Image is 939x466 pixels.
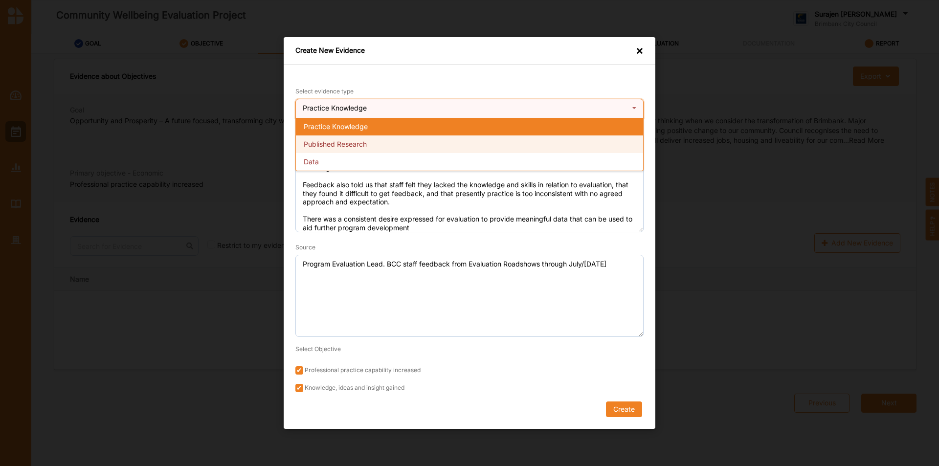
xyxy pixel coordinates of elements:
[636,46,644,57] div: ×
[295,46,365,57] div: Create New Evidence
[295,88,354,95] label: Select evidence type
[295,384,303,392] input: Knowledge, ideas and insight gained
[295,384,644,392] label: Knowledge, ideas and insight gained
[295,244,315,251] span: Source
[304,122,368,131] span: Practice Knowledge
[295,150,644,232] textarea: The most popular responses from staff when asked what great evaluation would look like are simple...
[295,366,303,374] input: Professional practice capability increased
[303,105,367,111] div: Practice Knowledge
[606,401,642,417] button: Create
[295,255,644,337] textarea: Program Evaluation Lead. BCC staff feedback from Evaluation Roadshows through July/[DATE]
[295,366,644,374] label: Professional practice capability increased
[304,157,319,166] span: Data
[304,140,367,148] span: Published Research
[295,345,341,353] label: Select Objective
